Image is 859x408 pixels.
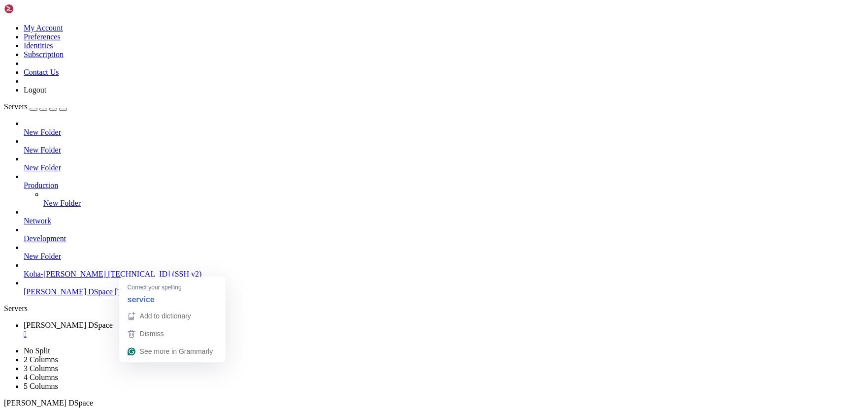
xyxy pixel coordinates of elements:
a: Production [24,181,855,190]
span: New Folder [24,146,61,154]
a: Nidhi DSpace [24,321,855,339]
a: 3 Columns [24,364,58,373]
span: [PERSON_NAME] DSpace [24,287,113,296]
x-row: systemctl restart packagekit.service [4,196,731,205]
a: Contact Us [24,68,59,76]
x-row: root@vmi2739873:/build/dspace-6.3-src-release/dspace/target/dspace-installer# nano /etc/tomcat9/s... [4,288,731,297]
img: Shellngn [4,4,61,14]
span: Servers [4,102,28,111]
x-row: Processing triggers for libc-bin (2.35-0ubuntu3.10) ... [4,113,731,121]
x-row: Creating config file /etc/default/tomcat9 with new version [4,88,731,96]
span: [TECHNICAL_ID] (SSH v2) [108,270,201,278]
a: Koha-[PERSON_NAME] [TECHNICAL_ID] (SSH v2) [24,270,855,279]
a: 4 Columns [24,373,58,381]
x-row: Service restarts being deferred: [4,163,731,171]
li: New Folder [24,137,855,155]
li: Network [24,208,855,225]
a: New Folder [24,163,855,172]
x-row: Processing triggers for rsyslog (8.2112.0-2ubuntu2.2) ... [4,104,731,113]
a: Development [24,234,855,243]
x-row: root@vmi2739873:/build/dspace-6.3-src-release/dspace/target/dspace-installer# [4,330,731,339]
x-row: Creating config file /etc/tomcat9/jaspic-providers.xml with new version [4,54,731,63]
x-row: No VM guests are running outdated hypervisor (qemu) binaries on this host. [4,263,731,272]
div: Servers [4,304,855,313]
a: 2 Columns [24,355,58,364]
a: Subscription [24,50,64,59]
x-row: root@vmi2739873:/build/dspace-6.3-src-release/dspace/target/dspace-installer# sudo systemctl rest... [4,322,731,330]
x-row: Creating config file /etc/tomcat9/context.xml with new version [4,21,731,29]
x-row: The unit file, source configuration file or drop-ins of tomcat9.service changed on disk. Run 'sys... [4,305,731,314]
x-row: No containers need to be restarted. [4,230,731,238]
li: New Folder [24,119,855,137]
a: No Split [24,346,50,355]
span: Production [24,181,58,189]
a: [PERSON_NAME] DSpace [TECHNICAL_ID] (SSH v2) [24,287,855,296]
x-row: systemctl restart networkd-dispatcher.service [4,188,731,196]
li: Production [24,172,855,208]
a: New Folder [24,146,855,155]
span: Development [24,234,66,243]
a:  [24,330,855,339]
x-row: systemctl restart irqbalance.service [4,171,731,180]
span: Koha-[PERSON_NAME] [24,270,106,278]
span: Network [24,217,51,225]
x-row: Scanning processes... [4,121,731,129]
x-row: systemctl restart polkit.service [4,205,731,213]
span: Created symlink /etc/systemd/system/multi-user.target.wants/tomcat9.service → /lib/systemd/system... [4,96,453,104]
a: Network [24,217,855,225]
span: [TECHNICAL_ID] (SSH v2) [115,287,208,296]
li: Koha-[PERSON_NAME] [TECHNICAL_ID] (SSH v2) [24,261,855,279]
x-row: root@vmi2739873:/build/dspace-6.3-src-release/dspace/target/dspace-installer# sudo systemctl daem... [4,314,731,322]
span: New Folder [43,199,81,207]
span: [PERSON_NAME] DSpace [24,321,113,329]
a: Preferences [24,32,61,41]
a: New Folder [24,252,855,261]
span: Warning: [4,305,35,313]
span: New Folder [24,128,61,136]
x-row: Creating config file /etc/tomcat9/catalina.properties with new version [4,37,731,46]
x-row: systemctl restart unattended-upgrades.service [4,213,731,221]
span: New Folder [24,163,61,172]
li: Development [24,225,855,243]
span: [PERSON_NAME] DSpace [4,399,93,407]
x-row: systemctl restart multipathd.service [4,180,731,188]
x-row: Scanning candidates... [4,129,731,138]
x-row: root@vmi2739873:/build/dspace-6.3-src-release/dspace/target/dspace-installer# sudo systemctl rest... [4,297,731,305]
li: New Folder [24,155,855,172]
x-row: Scanning linux images... [4,138,731,146]
span: New Folder [24,252,61,260]
a: 5 Columns [24,382,58,390]
li: [PERSON_NAME] DSpace [TECHNICAL_ID] (SSH v2) [24,279,855,296]
a: New Folder [43,199,855,208]
a: My Account [24,24,63,32]
x-row: root@vmi2739873:/build/dspace-6.3-src-release/dspace/target/dspace-installer# sudo systemctl rest... [4,272,731,280]
x-row: Restarting services... [4,155,731,163]
a: New Folder [24,128,855,137]
x-row: Creating config file /etc/logrotate.d/tomcat9 with new version [4,71,731,79]
a: Servers [4,102,67,111]
div: (78, 39) [328,330,331,339]
li: New Folder [43,190,855,208]
x-row: No user sessions are running outdated binaries. [4,247,731,255]
a: Identities [24,41,53,50]
x-row: Creating config file /etc/tomcat9/logging.properties with new version [4,4,731,12]
li: New Folder [24,243,855,261]
x-row: root@vmi2739873:/build/dspace-6.3-src-release/dspace/target/dspace-installer# nano /lib/systemd/s... [4,280,731,288]
a: Logout [24,86,46,94]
